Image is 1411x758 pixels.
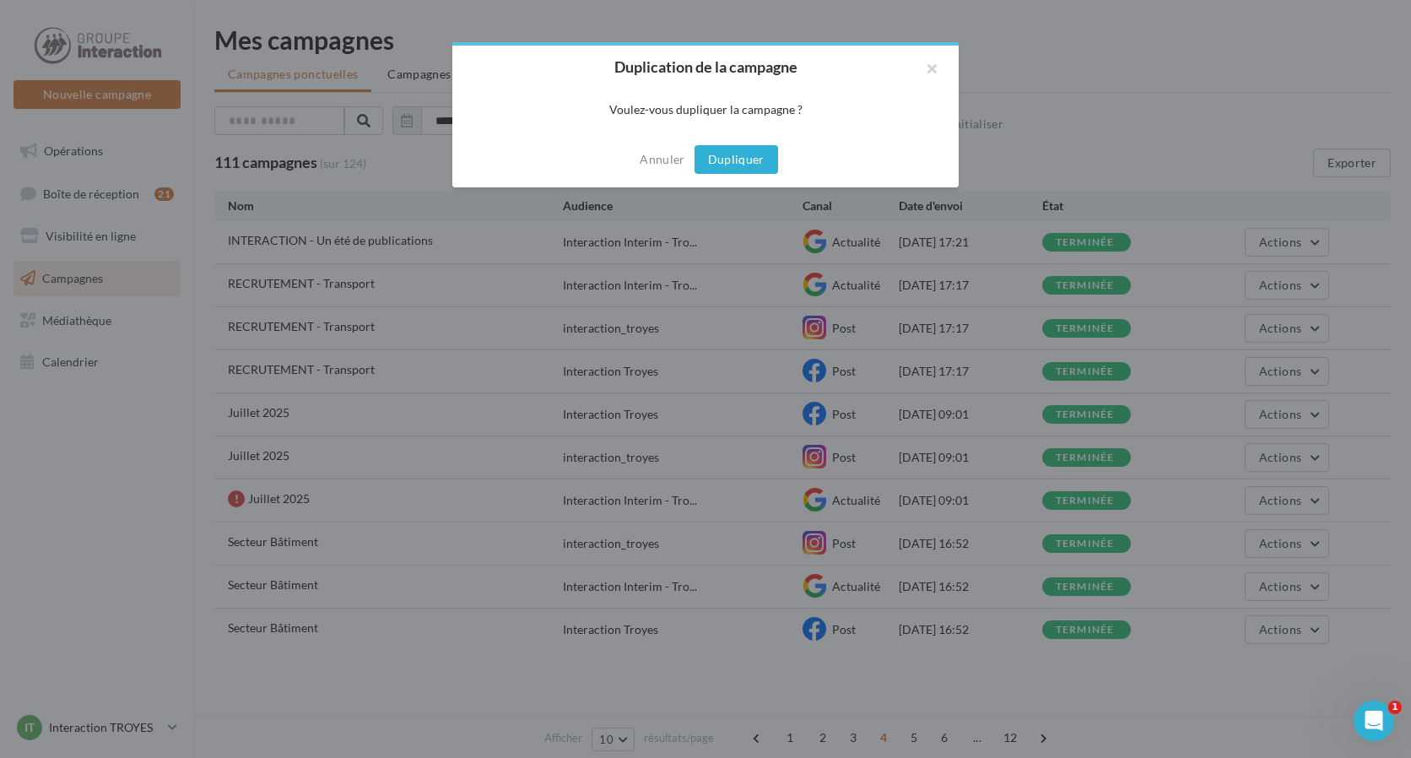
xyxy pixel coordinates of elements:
[1354,701,1394,741] iframe: Intercom live chat
[479,101,932,118] div: Voulez-vous dupliquer la campagne ?
[633,149,691,170] button: Annuler
[1388,701,1402,714] span: 1
[479,59,932,74] h2: Duplication de la campagne
[695,145,778,174] button: Dupliquer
